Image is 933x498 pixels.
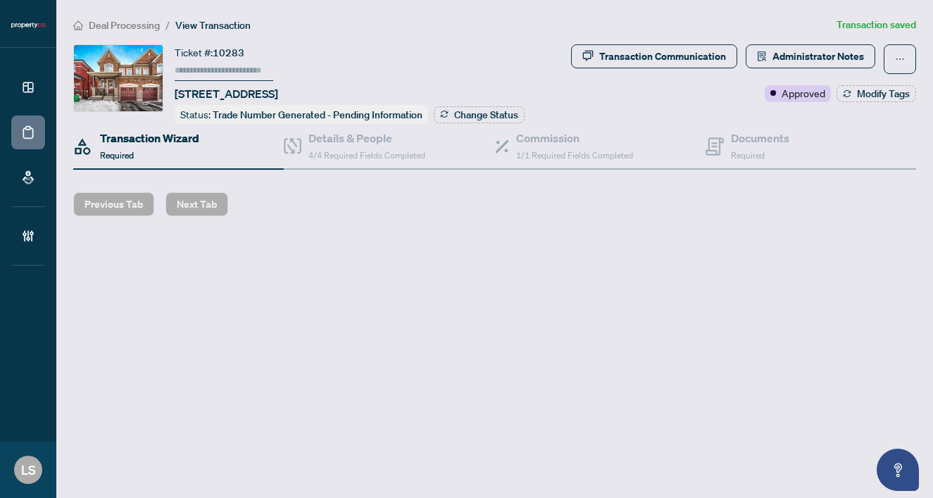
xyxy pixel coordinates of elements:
span: Modify Tags [857,89,910,99]
img: IMG-W12331396_1.jpg [74,45,163,111]
div: Ticket #: [175,44,244,61]
span: View Transaction [175,19,251,32]
span: Approved [782,85,825,101]
h4: Transaction Wizard [100,130,199,147]
button: Administrator Notes [746,44,875,68]
button: Next Tab [165,192,228,216]
span: Required [100,150,134,161]
span: Deal Processing [89,19,160,32]
h4: Documents [731,130,789,147]
span: LS [21,460,36,480]
button: Modify Tags [837,85,916,102]
span: 1/1 Required Fields Completed [516,150,633,161]
span: home [73,20,83,30]
span: ellipsis [895,54,905,64]
button: Previous Tab [73,192,154,216]
div: Transaction Communication [599,45,726,68]
span: Required [731,150,765,161]
button: Change Status [434,106,525,123]
button: Open asap [877,449,919,491]
h4: Details & People [308,130,425,147]
h4: Commission [516,130,633,147]
article: Transaction saved [837,17,916,33]
span: 4/4 Required Fields Completed [308,150,425,161]
li: / [165,17,170,33]
img: logo [11,21,45,30]
div: Status: [175,105,428,124]
span: Change Status [454,110,518,120]
span: Administrator Notes [772,45,864,68]
span: Trade Number Generated - Pending Information [213,108,422,121]
span: [STREET_ADDRESS] [175,85,278,102]
button: Transaction Communication [571,44,737,68]
span: solution [757,51,767,61]
span: 10283 [213,46,244,59]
